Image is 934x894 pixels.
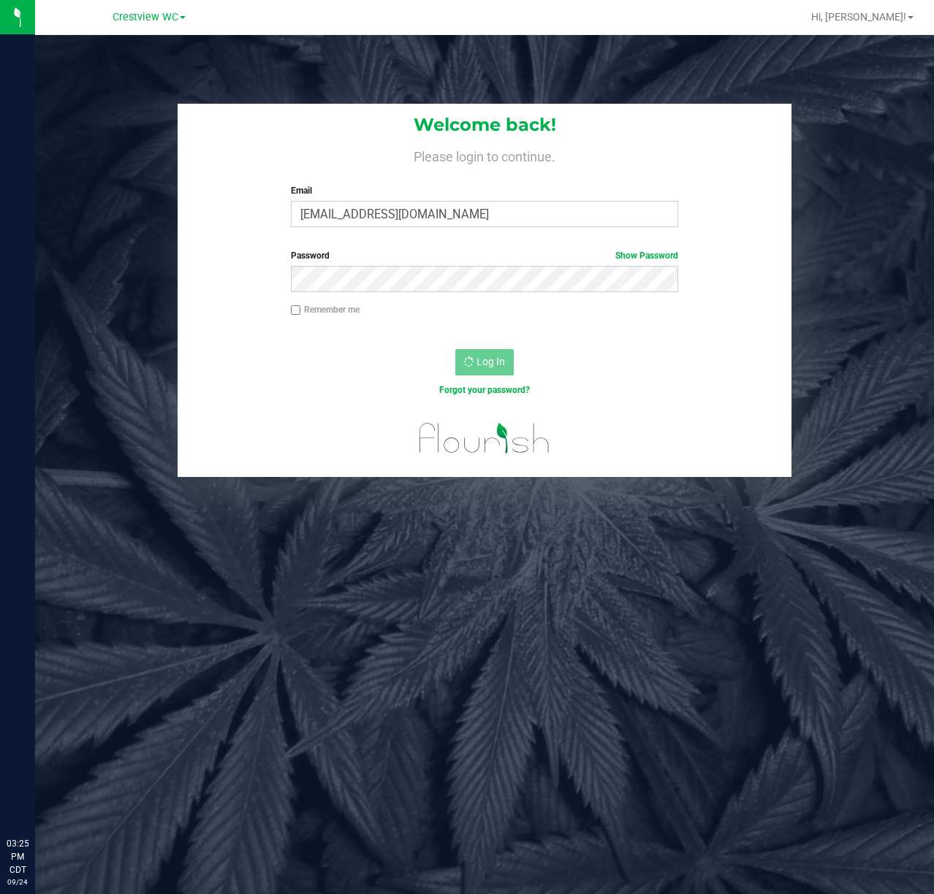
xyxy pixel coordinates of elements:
[477,356,505,367] span: Log In
[113,11,178,23] span: Crestview WC
[178,146,791,164] h4: Please login to continue.
[811,11,906,23] span: Hi, [PERSON_NAME]!
[7,837,29,876] p: 03:25 PM CDT
[291,305,301,316] input: Remember me
[291,184,678,197] label: Email
[178,115,791,134] h1: Welcome back!
[7,876,29,887] p: 09/24
[408,412,561,465] img: flourish_logo.svg
[455,349,514,375] button: Log In
[615,251,678,261] a: Show Password
[291,303,360,316] label: Remember me
[439,385,530,395] a: Forgot your password?
[291,251,330,261] span: Password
